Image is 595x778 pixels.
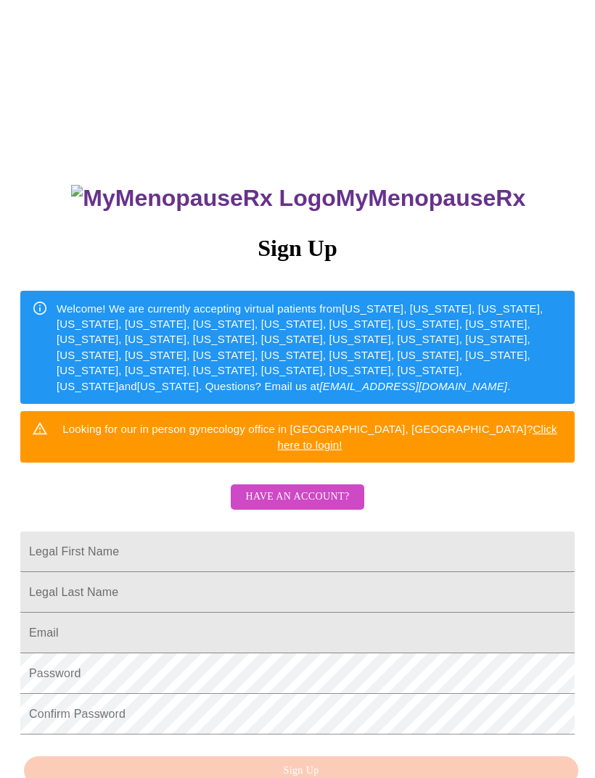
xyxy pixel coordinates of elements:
[278,423,557,450] a: Click here to login!
[57,295,563,400] div: Welcome! We are currently accepting virtual patients from [US_STATE], [US_STATE], [US_STATE], [US...
[57,415,563,458] div: Looking for our in person gynecology office in [GEOGRAPHIC_DATA], [GEOGRAPHIC_DATA]?
[319,380,507,392] em: [EMAIL_ADDRESS][DOMAIN_NAME]
[245,488,349,506] span: Have an account?
[227,500,367,513] a: Have an account?
[22,185,575,212] h3: MyMenopauseRx
[231,484,364,510] button: Have an account?
[20,235,575,262] h3: Sign Up
[71,185,335,212] img: MyMenopauseRx Logo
